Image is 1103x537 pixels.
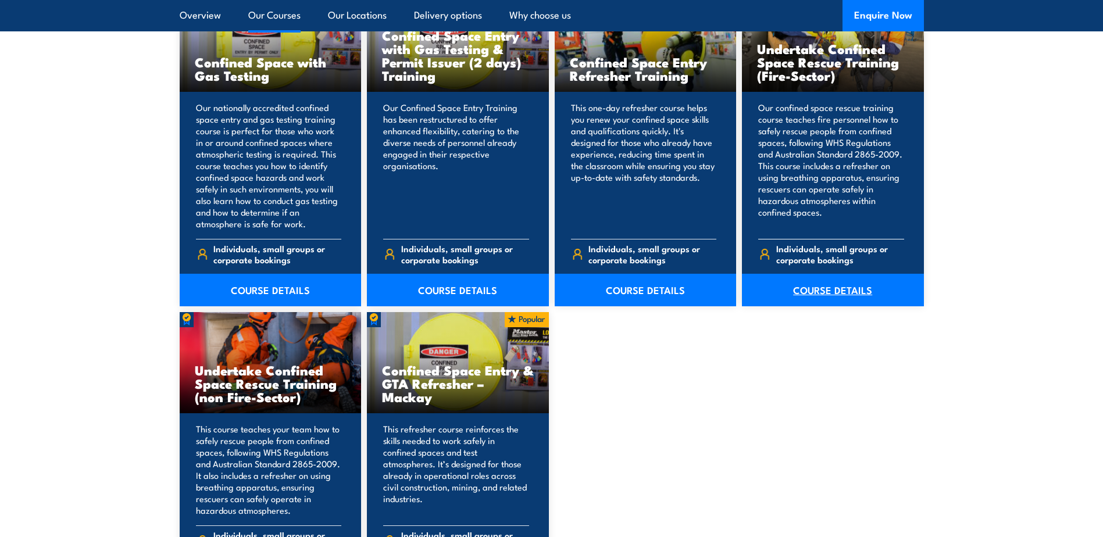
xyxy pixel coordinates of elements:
h3: Undertake Confined Space Rescue Training (non Fire-Sector) [195,363,347,403]
p: This one-day refresher course helps you renew your confined space skills and qualifications quick... [571,102,717,230]
p: Our confined space rescue training course teaches fire personnel how to safely rescue people from... [758,102,904,230]
span: Individuals, small groups or corporate bookings [213,243,341,265]
a: COURSE DETAILS [367,274,549,306]
a: COURSE DETAILS [180,274,362,306]
span: Individuals, small groups or corporate bookings [401,243,529,265]
h3: Confined Space Entry Refresher Training [570,55,722,82]
p: Our Confined Space Entry Training has been restructured to offer enhanced flexibility, catering t... [383,102,529,230]
span: Individuals, small groups or corporate bookings [588,243,716,265]
a: COURSE DETAILS [555,274,737,306]
p: This course teaches your team how to safely rescue people from confined spaces, following WHS Reg... [196,423,342,516]
p: This refresher course reinforces the skills needed to work safely in confined spaces and test atm... [383,423,529,516]
p: Our nationally accredited confined space entry and gas testing training course is perfect for tho... [196,102,342,230]
h3: Confined Space Entry with Gas Testing & Permit Issuer (2 days) Training [382,28,534,82]
span: Individuals, small groups or corporate bookings [776,243,904,265]
a: COURSE DETAILS [742,274,924,306]
h3: Confined Space Entry & GTA Refresher – Mackay [382,363,534,403]
h3: Undertake Confined Space Rescue Training (Fire-Sector) [757,42,909,82]
h3: Confined Space with Gas Testing [195,55,347,82]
